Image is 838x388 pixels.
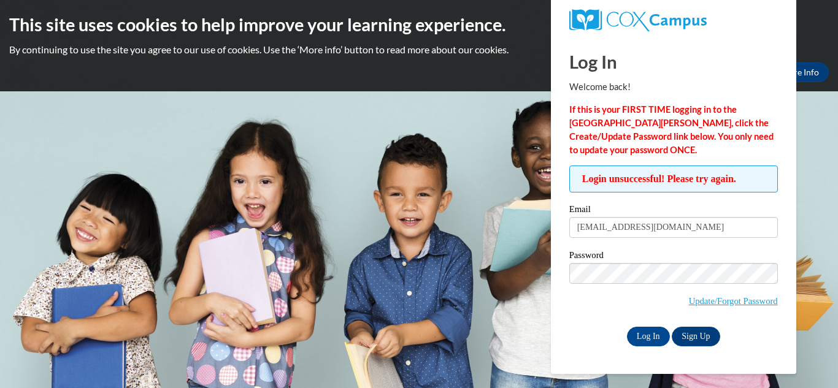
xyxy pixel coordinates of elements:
label: Password [569,251,778,263]
h1: Log In [569,49,778,74]
label: Email [569,205,778,217]
strong: If this is your FIRST TIME logging in to the [GEOGRAPHIC_DATA][PERSON_NAME], click the Create/Upd... [569,104,774,155]
h2: This site uses cookies to help improve your learning experience. [9,12,829,37]
a: Update/Forgot Password [689,296,778,306]
a: More Info [771,63,829,82]
p: Welcome back! [569,80,778,94]
a: COX Campus [569,9,778,31]
a: Sign Up [672,327,720,346]
input: Log In [627,327,670,346]
img: COX Campus [569,9,707,31]
p: By continuing to use the site you agree to our use of cookies. Use the ‘More info’ button to read... [9,43,829,56]
span: Login unsuccessful! Please try again. [569,165,778,192]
